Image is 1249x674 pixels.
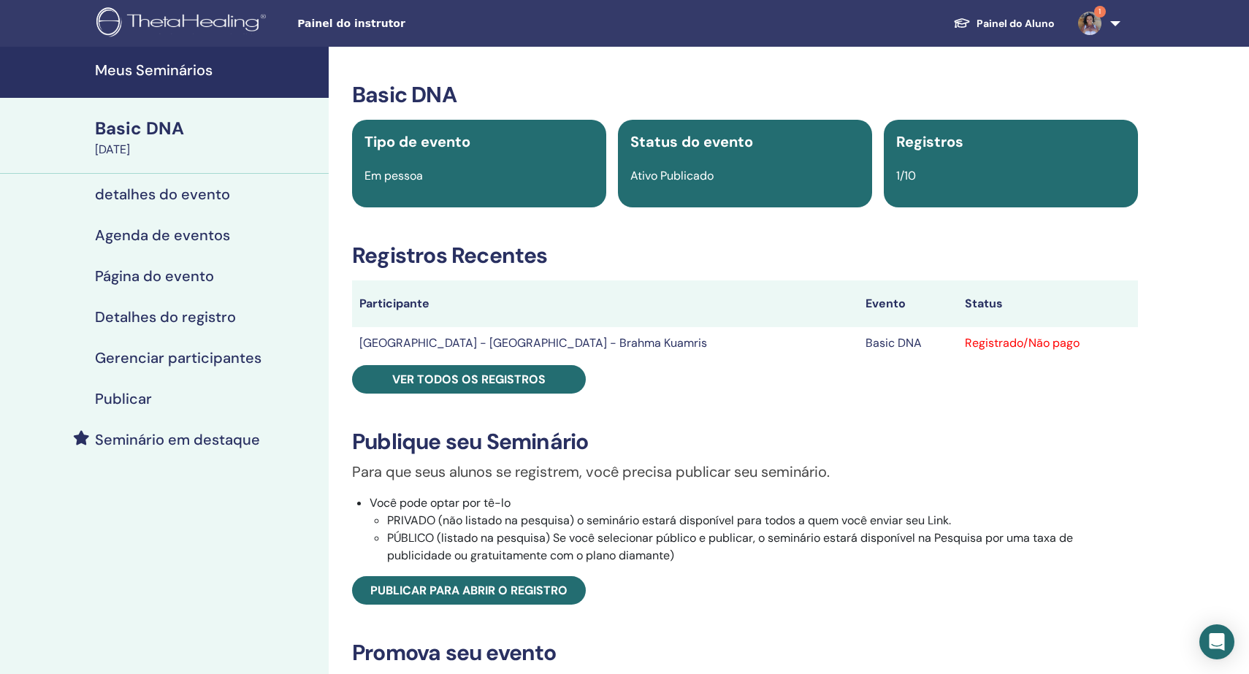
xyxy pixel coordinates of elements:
li: Você pode optar por tê-lo [370,494,1138,564]
h3: Basic DNA [352,82,1138,108]
p: Para que seus alunos se registrem, você precisa publicar seu seminário. [352,461,1138,483]
div: [DATE] [95,141,320,158]
h4: Seminário em destaque [95,431,260,448]
h4: Agenda de eventos [95,226,230,244]
span: Ver todos os registros [392,372,546,387]
h4: detalhes do evento [95,185,230,203]
h4: Gerenciar participantes [95,349,261,367]
span: Status do evento [630,132,753,151]
h3: Registros Recentes [352,242,1138,269]
a: Publicar para abrir o registro [352,576,586,605]
span: 1/10 [896,168,916,183]
span: Publicar para abrir o registro [370,583,568,598]
span: Painel do instrutor [297,16,516,31]
th: Status [958,280,1138,327]
h3: Publique seu Seminário [352,429,1138,455]
li: PRIVADO (não listado na pesquisa) o seminário estará disponível para todos a quem você enviar seu... [387,512,1138,529]
h4: Meus Seminários [95,61,320,79]
a: Basic DNA[DATE] [86,116,329,158]
a: Painel do Aluno [941,10,1066,37]
div: Basic DNA [95,116,320,141]
span: Em pessoa [364,168,423,183]
td: [GEOGRAPHIC_DATA] - [GEOGRAPHIC_DATA] - Brahma Kuamris [352,327,858,359]
li: PÚBLICO (listado na pesquisa) Se você selecionar público e publicar, o seminário estará disponíve... [387,529,1138,564]
h3: Promova seu evento [352,640,1138,666]
div: Registrado/Não pago [965,334,1131,352]
img: default.jpg [1078,12,1101,35]
h4: Detalhes do registro [95,308,236,326]
img: logo.png [96,7,271,40]
th: Evento [858,280,958,327]
span: Tipo de evento [364,132,470,151]
th: Participante [352,280,858,327]
h4: Página do evento [95,267,214,285]
div: Open Intercom Messenger [1199,624,1234,659]
span: Registros [896,132,963,151]
span: Ativo Publicado [630,168,714,183]
span: 1 [1094,6,1106,18]
td: Basic DNA [858,327,958,359]
h4: Publicar [95,390,152,407]
img: graduation-cap-white.svg [953,17,971,29]
a: Ver todos os registros [352,365,586,394]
